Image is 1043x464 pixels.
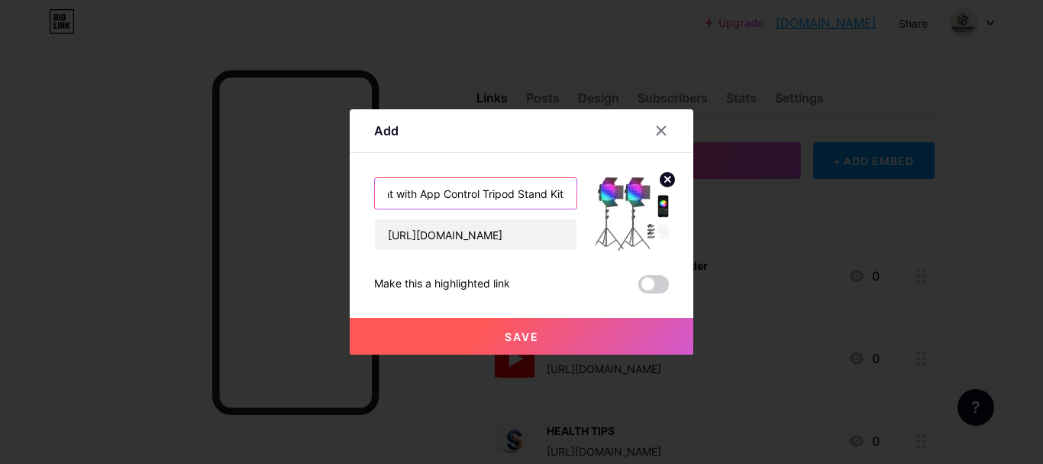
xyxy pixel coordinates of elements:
span: Save [505,330,539,343]
input: URL [375,219,576,250]
div: Add [374,122,399,140]
div: Make this a highlighted link [374,275,510,294]
input: Title [375,178,576,209]
img: link_thumbnail [596,177,669,251]
button: Save [350,318,693,355]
